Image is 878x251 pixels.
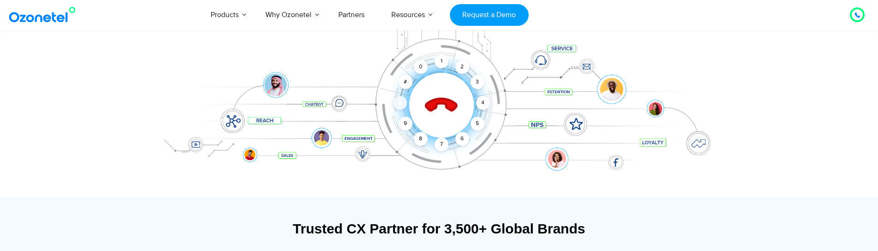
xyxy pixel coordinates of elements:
[156,221,723,237] div: Trusted CX Partner for 3,500+ Global Brands
[455,132,469,146] div: 6
[399,117,412,131] div: 9
[476,96,490,110] div: 4
[435,137,448,151] div: 7
[435,54,448,68] div: 1
[455,60,469,74] div: 2
[450,4,529,26] a: Request a Demo
[414,132,428,146] div: 8
[470,75,484,89] div: 3
[470,117,484,131] div: 5
[399,75,412,89] div: #
[414,60,428,74] div: 0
